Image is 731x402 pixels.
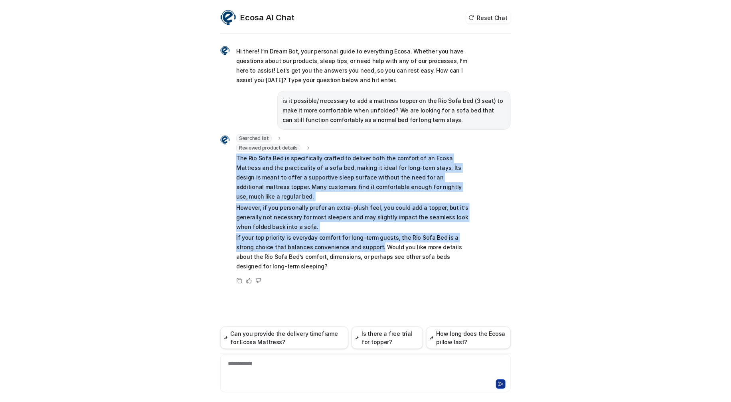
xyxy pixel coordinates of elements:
[236,154,470,201] p: The Rio Sofa Bed is specifically crafted to deliver both the comfort of an Ecosa Mattress and the...
[283,96,506,125] p: is it possible/ necessary to add a mattress topper on the Rio Sofa bed (3 seat) to make it more c...
[466,12,511,24] button: Reset Chat
[240,12,294,23] h2: Ecosa AI Chat
[220,135,230,145] img: Widget
[236,144,300,152] span: Reviewed product details
[220,327,348,349] button: Can you provide the delivery timeframe for Ecosa Mattress?
[236,47,470,85] p: Hi there! I’m Dream Bot, your personal guide to everything Ecosa. Whether you have questions abou...
[426,327,511,349] button: How long does the Ecosa pillow last?
[352,327,423,349] button: Is there a free trial for topper?
[220,46,230,55] img: Widget
[236,203,470,232] p: However, if you personally prefer an extra-plush feel, you could add a topper, but it’s generally...
[220,10,236,26] img: Widget
[236,134,272,142] span: Searched list
[236,233,470,271] p: If your top priority is everyday comfort for long-term guests, the Rio Sofa Bed is a strong choic...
